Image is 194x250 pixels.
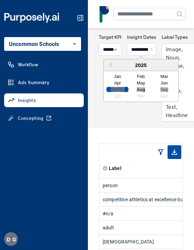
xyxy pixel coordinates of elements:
[130,87,152,92] div: Not available August 2025
[103,59,179,102] div: Choose Date
[4,232,18,246] button: DG
[104,59,178,71] div: 2025
[96,5,113,23] img: logo
[106,80,128,86] div: Choose April 2025
[4,76,84,89] a: Ads Summary
[4,93,84,107] a: Insights
[109,165,122,172] span: Label
[4,58,84,71] a: Workflow
[127,34,156,41] h3: Insight Dates
[106,87,128,92] div: Choose July 2025
[168,145,181,159] span: Export as CSV
[130,80,152,86] div: Choose May 2025
[149,43,156,56] button: Close
[153,87,175,92] div: Not available September 2025
[106,73,176,99] div: Month July, 2025
[153,93,175,99] div: Not available December 2025
[106,74,128,79] div: Choose January 2025
[153,80,175,86] div: Choose June 2025
[104,60,115,71] button: Previous Year
[18,79,49,86] span: Ads Summary
[4,232,18,246] div: D G
[18,115,43,122] span: Concepting
[99,34,122,41] h3: Target KPI
[18,61,38,68] span: Workflow
[18,97,36,104] span: Insights
[153,74,175,79] div: Choose March 2025
[106,93,128,99] div: Not available October 2025
[103,166,107,171] svg: Element or component part of the ad
[130,74,152,79] div: Choose February 2025
[4,111,84,125] a: Concepting
[4,37,81,51] div: Uncommon Schools
[130,93,152,99] div: Not available November 2025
